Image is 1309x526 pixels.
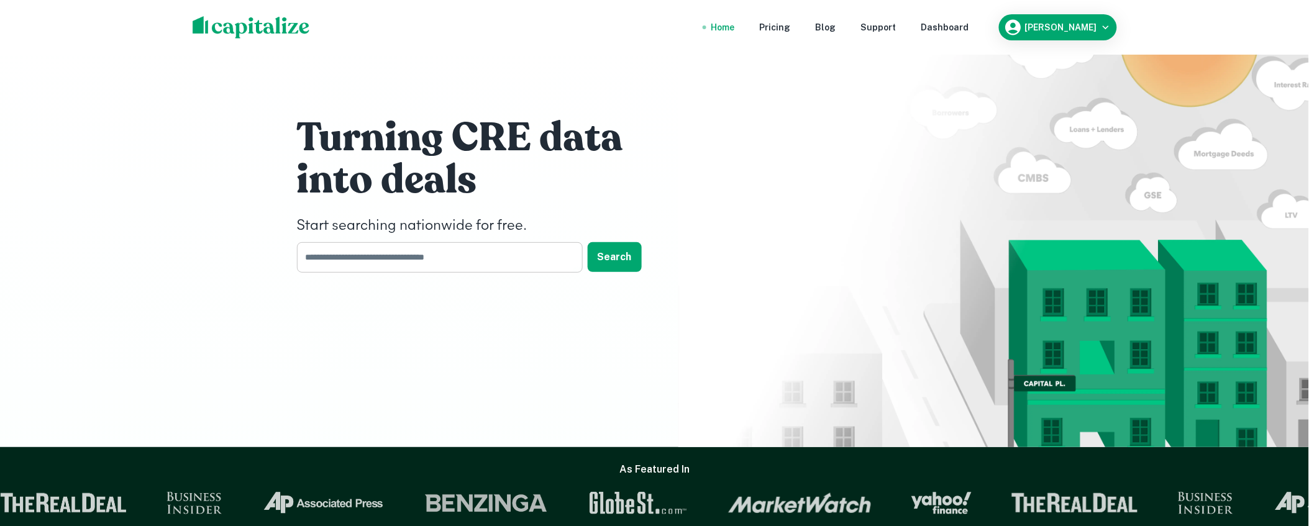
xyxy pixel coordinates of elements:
[262,492,385,514] img: Associated Press
[588,492,688,514] img: GlobeSt
[1178,492,1234,514] img: Business Insider
[999,14,1117,40] button: [PERSON_NAME]
[1025,23,1097,32] h6: [PERSON_NAME]
[297,113,670,163] h1: Turning CRE data
[588,242,642,272] button: Search
[166,492,222,514] img: Business Insider
[1011,493,1138,513] img: The Real Deal
[1247,427,1309,486] iframe: Chat Widget
[193,16,310,39] img: capitalize-logo.png
[911,492,972,514] img: Yahoo Finance
[297,155,670,205] h1: into deals
[619,462,690,477] h6: As Featured In
[424,492,549,514] img: Benzinga
[297,215,670,237] h4: Start searching nationwide for free.
[711,20,735,34] a: Home
[921,20,969,34] a: Dashboard
[861,20,896,34] a: Support
[816,20,836,34] a: Blog
[728,492,872,514] img: Market Watch
[760,20,791,34] a: Pricing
